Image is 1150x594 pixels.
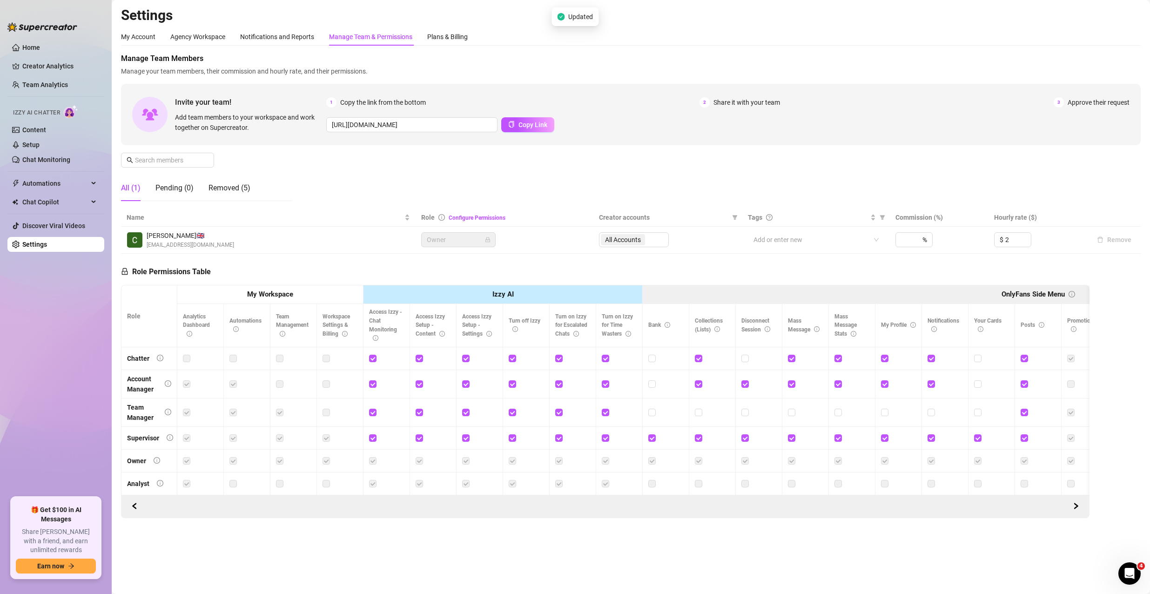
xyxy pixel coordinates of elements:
[1021,322,1044,328] span: Posts
[247,290,293,298] strong: My Workspace
[16,506,96,524] span: 🎁 Get $100 in AI Messages
[22,44,40,51] a: Home
[788,317,820,333] span: Mass Message
[170,32,225,42] div: Agency Workspace
[573,331,579,337] span: info-circle
[695,317,723,333] span: Collections (Lists)
[127,433,159,443] div: Supervisor
[766,214,773,221] span: question-circle
[121,285,177,347] th: Role
[240,32,314,42] div: Notifications and Reports
[1069,291,1075,297] span: info-circle
[127,232,142,248] img: Chris Savva
[421,214,435,221] span: Role
[1093,234,1135,245] button: Remove
[427,233,490,247] span: Owner
[22,222,85,229] a: Discover Viral Videos
[147,241,234,250] span: [EMAIL_ADDRESS][DOMAIN_NAME]
[12,199,18,205] img: Chat Copilot
[183,313,210,337] span: Analytics Dashboard
[154,457,160,464] span: info-circle
[323,313,350,337] span: Workspace Settings & Billing
[851,331,856,337] span: info-circle
[665,322,670,328] span: info-circle
[22,59,97,74] a: Creator Analytics
[121,53,1141,64] span: Manage Team Members
[64,105,78,118] img: AI Chatter
[12,180,20,187] span: thunderbolt
[931,326,937,332] span: info-circle
[602,313,633,337] span: Turn on Izzy for Time Wasters
[438,214,445,221] span: info-circle
[555,313,587,337] span: Turn on Izzy for Escalated Chats
[16,559,96,574] button: Earn nowarrow-right
[748,212,762,223] span: Tags
[765,326,770,332] span: info-circle
[741,317,770,333] span: Disconnect Session
[22,195,88,209] span: Chat Copilot
[416,313,445,337] span: Access Izzy Setup - Content
[974,317,1002,333] span: Your Cards
[127,456,146,466] div: Owner
[121,266,211,277] h5: Role Permissions Table
[22,81,68,88] a: Team Analytics
[121,32,155,42] div: My Account
[127,402,157,423] div: Team Manager
[121,268,128,275] span: lock
[890,209,989,227] th: Commission (%)
[157,355,163,361] span: info-circle
[340,97,426,108] span: Copy the link from the bottom
[329,32,412,42] div: Manage Team & Permissions
[462,313,492,337] span: Access Izzy Setup - Settings
[834,313,857,337] span: Mass Message Stats
[509,317,540,333] span: Turn off Izzy
[208,182,250,194] div: Removed (5)
[369,309,402,342] span: Access Izzy - Chat Monitoring
[1137,562,1145,570] span: 4
[814,326,820,332] span: info-circle
[1068,97,1130,108] span: Approve their request
[512,326,518,332] span: info-circle
[508,121,515,128] span: copy
[131,503,138,509] span: left
[492,290,514,298] strong: Izzy AI
[557,13,565,20] span: check-circle
[1067,317,1096,333] span: Promotions
[486,331,492,337] span: info-circle
[730,210,740,224] span: filter
[68,563,74,569] span: arrow-right
[326,97,336,108] span: 1
[121,7,1141,24] h2: Settings
[135,155,201,165] input: Search members
[22,176,88,191] span: Automations
[928,317,959,333] span: Notifications
[165,380,171,387] span: info-circle
[989,209,1088,227] th: Hourly rate ($)
[121,209,416,227] th: Name
[732,215,738,220] span: filter
[127,212,403,223] span: Name
[165,409,171,415] span: info-circle
[518,121,547,128] span: Copy Link
[1002,290,1065,298] strong: OnlyFans Side Menu
[978,326,983,332] span: info-circle
[175,112,323,133] span: Add team members to your workspace and work together on Supercreator.
[625,331,631,337] span: info-circle
[880,215,885,220] span: filter
[427,32,468,42] div: Plans & Billing
[501,117,554,132] button: Copy Link
[342,331,348,337] span: info-circle
[1071,326,1076,332] span: info-circle
[599,212,728,223] span: Creator accounts
[699,97,710,108] span: 2
[127,479,149,489] div: Analyst
[373,335,378,341] span: info-circle
[157,480,163,486] span: info-circle
[439,331,445,337] span: info-circle
[910,322,916,328] span: info-circle
[1073,503,1079,509] span: right
[167,434,173,441] span: info-circle
[1069,499,1083,514] button: Scroll Backward
[147,230,234,241] span: [PERSON_NAME] 🇬🇧
[233,326,239,332] span: info-circle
